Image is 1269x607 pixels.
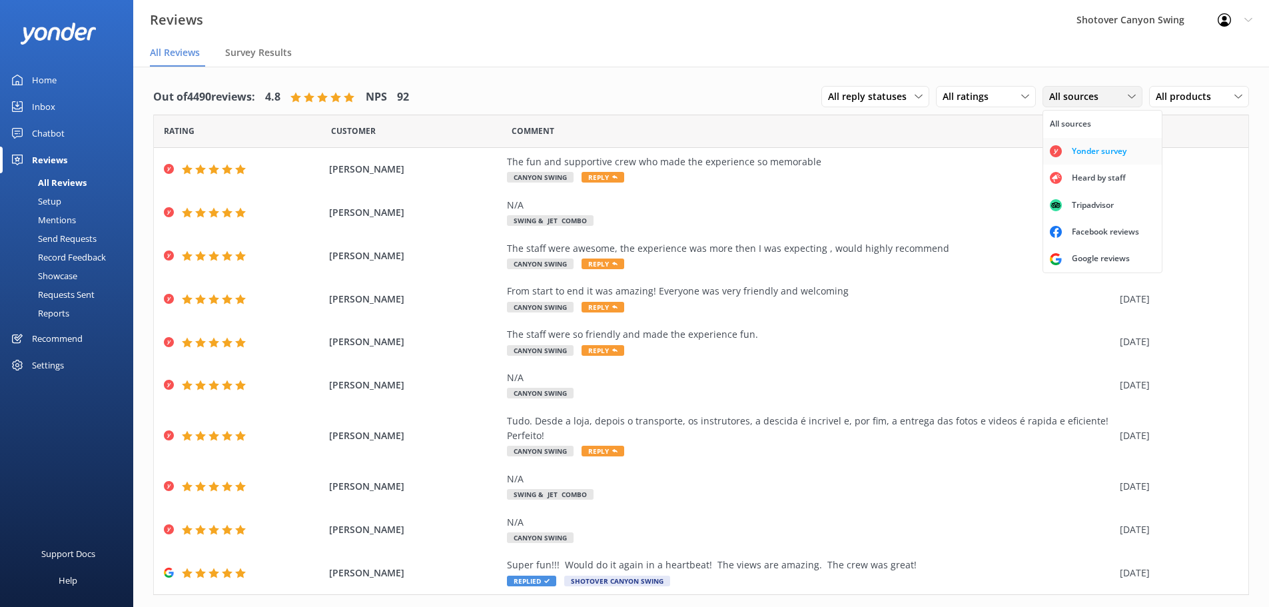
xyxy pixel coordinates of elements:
span: Swing & Jet Combo [507,215,594,226]
div: Record Feedback [8,248,106,267]
a: Reports [8,304,133,322]
div: Mentions [8,211,76,229]
span: Canyon Swing [507,172,574,183]
span: Reply [582,345,624,356]
span: Swing & Jet Combo [507,489,594,500]
a: Showcase [8,267,133,285]
span: [PERSON_NAME] [329,378,501,392]
span: Reply [582,172,624,183]
a: Send Requests [8,229,133,248]
span: Reply [582,302,624,312]
span: All ratings [943,89,997,104]
div: [DATE] [1120,249,1232,263]
div: [DATE] [1120,428,1232,443]
span: [PERSON_NAME] [329,479,501,494]
div: The staff were so friendly and made the experience fun. [507,327,1113,342]
span: [PERSON_NAME] [329,292,501,306]
h4: 4.8 [265,89,280,106]
span: All Reviews [150,46,200,59]
div: Help [59,567,77,594]
div: [DATE] [1120,292,1232,306]
span: [PERSON_NAME] [329,162,501,177]
div: Heard by staff [1062,171,1136,185]
span: All reply statuses [828,89,915,104]
div: Requests Sent [8,285,95,304]
div: Reviews [32,147,67,173]
div: All Reviews [8,173,87,192]
span: [PERSON_NAME] [329,334,501,349]
span: [PERSON_NAME] [329,205,501,220]
a: Setup [8,192,133,211]
div: Tudo. Desde a loja, depois o transporte, os instrutores, a descida é incrivel e, por fim, a entre... [507,414,1113,444]
div: Facebook reviews [1062,225,1149,239]
div: N/A [507,515,1113,530]
div: From start to end it was amazing! Everyone was very friendly and welcoming [507,284,1113,299]
span: All products [1156,89,1219,104]
div: Recommend [32,325,83,352]
span: [PERSON_NAME] [329,566,501,580]
div: Tripadvisor [1062,199,1124,212]
div: Reports [8,304,69,322]
div: N/A [507,198,1113,213]
div: Showcase [8,267,77,285]
div: [DATE] [1120,378,1232,392]
h3: Reviews [150,9,203,31]
span: Date [331,125,376,137]
span: Date [164,125,195,137]
h4: 92 [397,89,409,106]
span: Survey Results [225,46,292,59]
img: yonder-white-logo.png [20,23,97,45]
span: Canyon Swing [507,446,574,456]
span: [PERSON_NAME] [329,428,501,443]
div: Settings [32,352,64,378]
span: [PERSON_NAME] [329,249,501,263]
span: Shotover Canyon Swing [564,576,670,586]
div: The fun and supportive crew who made the experience so memorable [507,155,1113,169]
span: Canyon Swing [507,345,574,356]
div: The staff were awesome, the experience was more then I was expecting , would highly recommend [507,241,1113,256]
span: Canyon Swing [507,302,574,312]
div: [DATE] [1120,205,1232,220]
div: Google reviews [1062,252,1140,265]
span: All sources [1049,89,1106,104]
span: Reply [582,446,624,456]
div: N/A [507,370,1113,385]
a: All Reviews [8,173,133,192]
div: Super fun!!! Would do it again in a heartbeat! The views are amazing. The crew was great! [507,558,1113,572]
a: Mentions [8,211,133,229]
a: Record Feedback [8,248,133,267]
h4: NPS [366,89,387,106]
div: Support Docs [41,540,95,567]
span: Canyon Swing [507,532,574,543]
span: [PERSON_NAME] [329,522,501,537]
span: Question [512,125,554,137]
div: Chatbot [32,120,65,147]
div: Yonder survey [1062,145,1136,158]
div: N/A [507,472,1113,486]
div: Setup [8,192,61,211]
div: [DATE] [1120,566,1232,580]
div: All sources [1050,117,1091,131]
h4: Out of 4490 reviews: [153,89,255,106]
span: Canyon Swing [507,388,574,398]
div: Home [32,67,57,93]
span: Canyon Swing [507,259,574,269]
a: Requests Sent [8,285,133,304]
span: Reply [582,259,624,269]
div: Send Requests [8,229,97,248]
div: Inbox [32,93,55,120]
div: [DATE] [1120,162,1232,177]
div: [DATE] [1120,522,1232,537]
div: [DATE] [1120,479,1232,494]
span: Replied [507,576,556,586]
div: [DATE] [1120,334,1232,349]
